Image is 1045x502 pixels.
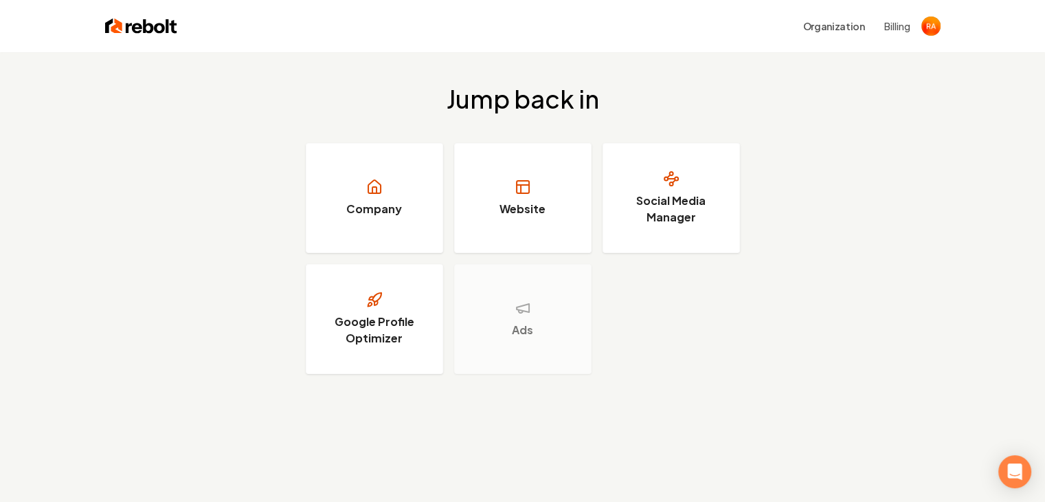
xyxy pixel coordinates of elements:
[620,193,723,226] h3: Social Media Manager
[323,314,426,347] h3: Google Profile Optimizer
[105,17,177,36] img: Rebolt Logo
[454,143,592,253] a: Website
[346,201,402,217] h3: Company
[884,19,910,33] button: Billing
[795,14,873,39] button: Organization
[306,264,443,374] a: Google Profile Optimizer
[998,455,1031,488] div: Open Intercom Messenger
[447,85,599,113] h2: Jump back in
[499,201,546,217] h3: Website
[921,17,941,36] img: Ruben Aragon
[306,143,443,253] a: Company
[921,17,941,36] button: Open user button
[512,322,533,338] h3: Ads
[603,143,740,253] a: Social Media Manager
